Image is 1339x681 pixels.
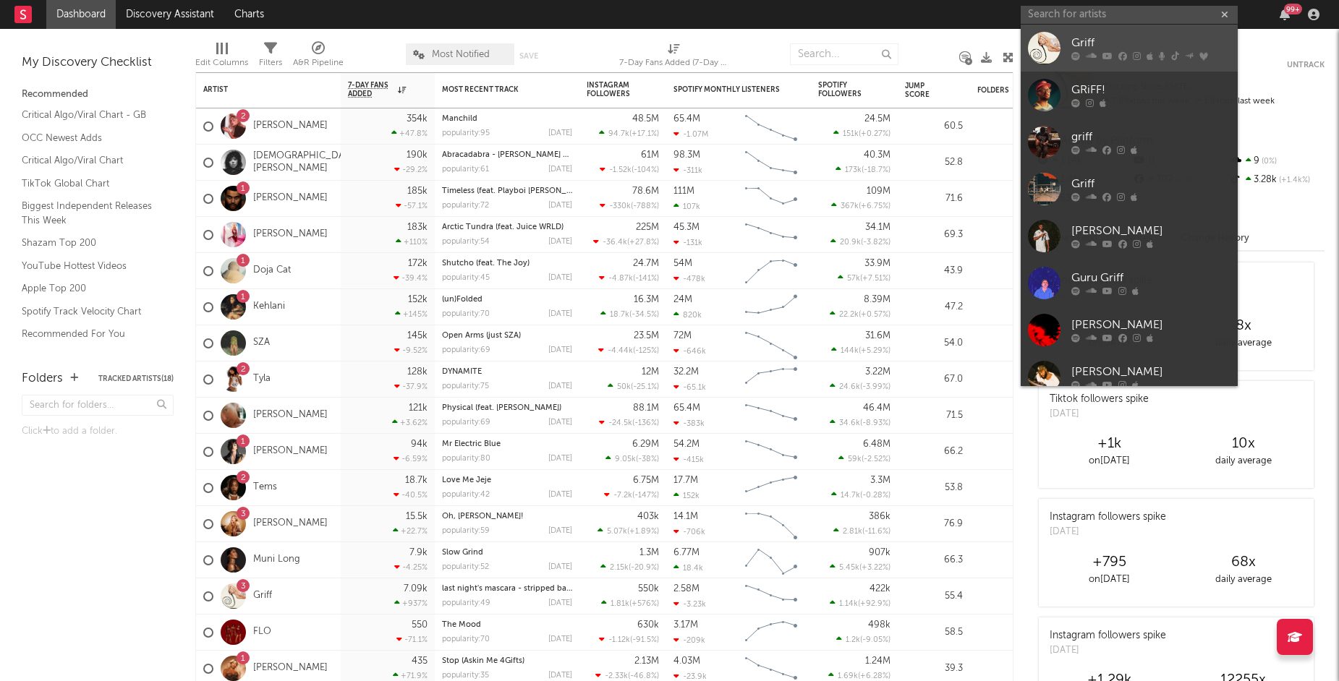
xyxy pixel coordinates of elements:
[1071,35,1230,52] div: Griff
[831,490,890,500] div: ( )
[548,310,572,318] div: [DATE]
[432,50,490,59] span: Most Notified
[789,82,804,97] button: Filter by Spotify Monthly Listeners
[598,346,659,355] div: ( )
[861,347,888,355] span: +5.29 %
[1228,171,1325,189] div: 3.28k
[635,347,657,355] span: -125 %
[739,325,804,361] svg: Chart title
[634,166,657,174] span: -104 %
[673,85,782,94] div: Spotify Monthly Listeners
[22,130,159,146] a: OCC Newest Adds
[634,295,659,304] div: 16.3M
[442,223,572,231] div: Arctic Tundra (feat. Juice WRLD)
[1071,129,1230,146] div: griff
[293,54,344,72] div: A&R Pipeline
[413,82,428,97] button: Filter by 7-Day Fans Added
[1280,9,1290,20] button: 99+
[870,476,890,485] div: 3.3M
[442,404,561,412] a: Physical (feat. [PERSON_NAME])
[253,518,328,530] a: [PERSON_NAME]
[830,237,890,247] div: ( )
[548,419,572,427] div: [DATE]
[442,455,490,463] div: popularity: 80
[673,295,692,304] div: 24M
[610,311,629,319] span: 18.7k
[442,404,572,412] div: Physical (feat. Troye Sivan)
[442,151,586,159] a: Abracadabra - [PERSON_NAME] Remix
[1287,58,1325,72] button: Untrack
[830,382,890,391] div: ( )
[638,455,657,463] span: -38 %
[905,154,963,171] div: 52.8
[407,150,428,160] div: 190k
[442,621,481,629] a: The Mood
[391,129,428,138] div: +47.8 %
[862,275,888,283] span: +7.51 %
[98,375,174,382] button: Tracked Artists(18)
[865,331,890,340] div: 31.6M
[633,476,659,485] div: 6.75M
[673,476,698,485] div: 17.7M
[604,490,659,500] div: ( )
[442,440,501,448] a: Mr Electric Blue
[637,512,659,521] div: 403k
[409,403,428,413] div: 121k
[636,223,659,232] div: 225M
[641,150,659,160] div: 61M
[1071,364,1230,381] div: [PERSON_NAME]
[615,455,636,463] span: 9.05k
[1228,152,1325,171] div: 9
[673,331,692,340] div: 72M
[319,82,333,97] button: Filter by Artist
[442,585,605,593] a: last night's mascara - stripped back version
[411,440,428,449] div: 94k
[841,202,859,210] span: 367k
[673,259,692,268] div: 54M
[599,273,659,283] div: ( )
[22,176,159,192] a: TikTok Global Chart
[442,419,490,427] div: popularity: 69
[673,274,705,283] div: -478k
[1176,453,1310,470] div: daily average
[833,129,890,138] div: ( )
[739,470,804,506] svg: Chart title
[1071,270,1230,287] div: Guru Griff
[831,201,890,210] div: ( )
[843,130,859,138] span: 151k
[864,455,888,463] span: -2.52 %
[587,81,637,98] div: Instagram Followers
[548,166,572,174] div: [DATE]
[905,371,963,388] div: 67.0
[22,395,174,416] input: Search for folders...
[830,418,890,427] div: ( )
[442,549,483,557] a: Slow Grind
[867,187,890,196] div: 109M
[673,403,700,413] div: 65.4M
[673,367,699,377] div: 32.2M
[739,289,804,325] svg: Chart title
[603,239,627,247] span: -36.4k
[442,115,477,123] a: Manchild
[609,202,631,210] span: -330k
[195,36,248,78] div: Edit Columns
[861,202,888,210] span: +6.75 %
[442,310,490,318] div: popularity: 70
[394,165,428,174] div: -29.2 %
[673,150,700,160] div: 98.3M
[839,311,859,319] span: 22.2k
[259,36,282,78] div: Filters
[905,479,963,497] div: 53.8
[1021,6,1238,24] input: Search for artists
[253,301,285,313] a: Kehlani
[253,409,328,421] a: [PERSON_NAME]
[442,187,572,195] div: Timeless (feat. Playboi Carti & Doechii) - Remix
[203,85,312,94] div: Artist
[865,223,890,232] div: 34.1M
[396,201,428,210] div: -57.1 %
[1021,213,1238,260] a: [PERSON_NAME]
[407,187,428,196] div: 185k
[22,54,174,72] div: My Discovery Checklist
[790,43,898,65] input: Search...
[392,418,428,427] div: +3.62 %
